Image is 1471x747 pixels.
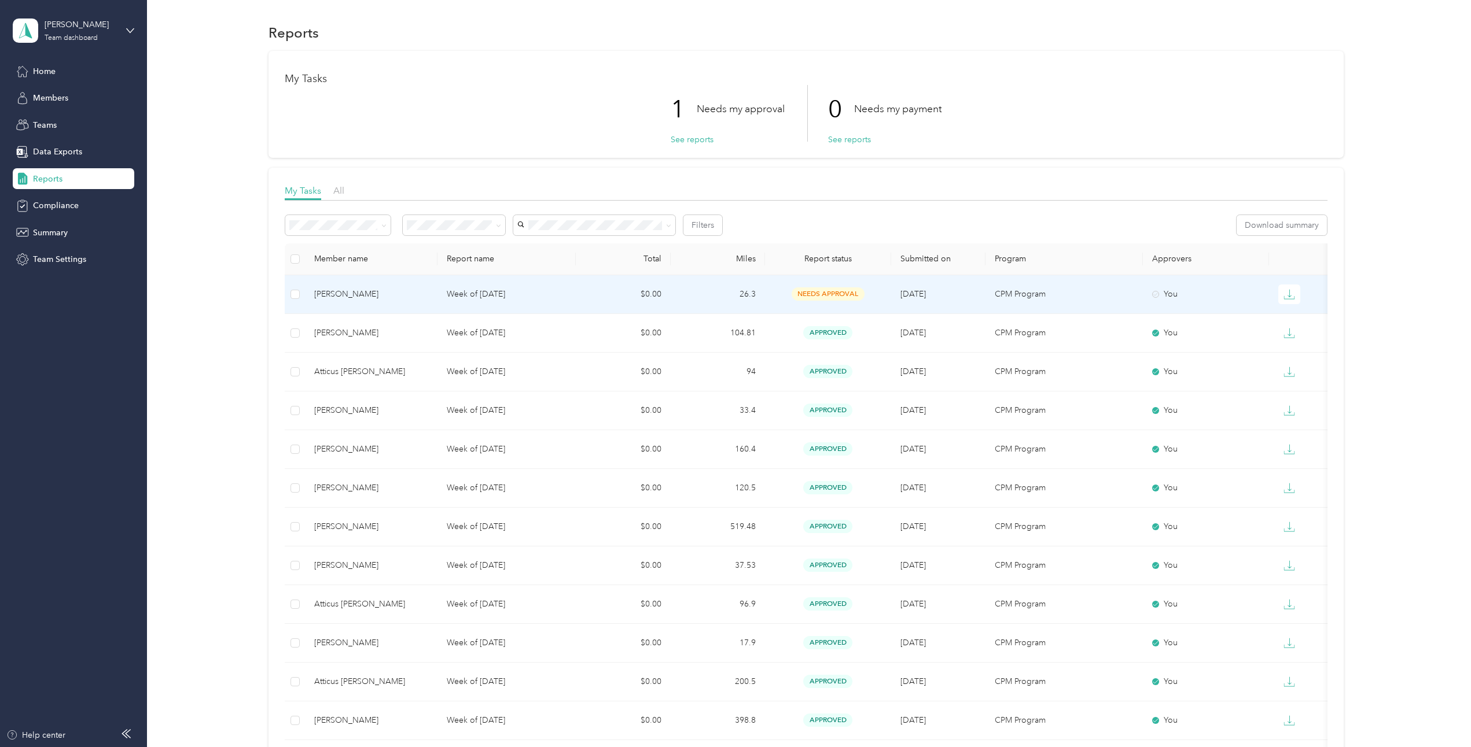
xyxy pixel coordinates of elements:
td: CPM Program [985,701,1143,740]
th: Report name [437,243,576,275]
td: $0.00 [576,391,670,430]
td: 398.8 [671,701,765,740]
span: Members [33,92,68,104]
div: You [1152,675,1260,688]
span: approved [803,326,852,339]
p: CPM Program [995,404,1134,417]
span: Teams [33,119,57,131]
td: 26.3 [671,275,765,314]
div: You [1152,482,1260,494]
span: [DATE] [900,405,926,415]
p: Week of [DATE] [447,559,567,572]
td: $0.00 [576,624,670,663]
div: [PERSON_NAME] [314,482,428,494]
button: Download summary [1237,215,1327,235]
p: CPM Program [995,598,1134,611]
td: CPM Program [985,314,1143,353]
p: Week of [DATE] [447,365,567,378]
td: $0.00 [576,469,670,508]
td: CPM Program [985,275,1143,314]
td: CPM Program [985,430,1143,469]
div: [PERSON_NAME] [314,288,428,301]
div: You [1152,365,1260,378]
th: Program [985,243,1143,275]
p: CPM Program [995,637,1134,649]
span: approved [803,520,852,533]
td: CPM Program [985,585,1143,624]
span: needs approval [792,287,865,301]
span: Home [33,65,56,77]
p: 1 [671,85,697,134]
span: All [333,185,344,196]
span: Data Exports [33,146,82,158]
div: [PERSON_NAME] [314,637,428,649]
td: $0.00 [576,663,670,701]
button: See reports [828,134,871,146]
span: [DATE] [900,599,926,609]
div: Miles [680,254,756,264]
p: CPM Program [995,327,1134,339]
span: [DATE] [900,328,926,338]
p: CPM Program [995,288,1134,301]
p: Week of [DATE] [447,443,567,456]
th: Submitted on [891,243,985,275]
td: 120.5 [671,469,765,508]
td: $0.00 [576,701,670,740]
p: Week of [DATE] [447,520,567,533]
span: approved [803,597,852,611]
span: Reports [33,173,62,185]
td: 96.9 [671,585,765,624]
span: Report status [774,254,882,264]
iframe: Everlance-gr Chat Button Frame [1406,682,1471,747]
td: 37.53 [671,546,765,585]
span: [DATE] [900,289,926,299]
button: See reports [671,134,714,146]
td: $0.00 [576,353,670,391]
span: approved [803,713,852,727]
td: 94 [671,353,765,391]
div: You [1152,443,1260,456]
p: Week of [DATE] [447,327,567,339]
span: approved [803,481,852,494]
th: Member name [305,243,437,275]
td: $0.00 [576,430,670,469]
h1: My Tasks [285,73,1327,85]
button: Help center [6,729,65,741]
div: [PERSON_NAME] [314,404,428,417]
div: You [1152,520,1260,533]
div: You [1152,714,1260,727]
p: Needs my payment [854,102,942,116]
div: Atticus [PERSON_NAME] [314,598,428,611]
p: CPM Program [995,365,1134,378]
div: Member name [314,254,428,264]
span: approved [803,675,852,688]
div: Atticus [PERSON_NAME] [314,675,428,688]
td: $0.00 [576,546,670,585]
div: You [1152,404,1260,417]
p: Week of [DATE] [447,404,567,417]
span: approved [803,365,852,378]
div: You [1152,598,1260,611]
span: approved [803,559,852,572]
div: [PERSON_NAME] [314,443,428,456]
span: [DATE] [900,483,926,493]
div: [PERSON_NAME] [314,520,428,533]
span: [DATE] [900,522,926,531]
div: Atticus [PERSON_NAME] [314,365,428,378]
span: [DATE] [900,560,926,570]
p: Week of [DATE] [447,598,567,611]
td: $0.00 [576,314,670,353]
td: 160.4 [671,430,765,469]
span: My Tasks [285,185,321,196]
span: Team Settings [33,253,86,265]
span: [DATE] [900,676,926,686]
p: Week of [DATE] [447,482,567,494]
td: CPM Program [985,353,1143,391]
td: CPM Program [985,663,1143,701]
div: You [1152,327,1260,339]
td: $0.00 [576,585,670,624]
div: You [1152,559,1260,572]
th: Approvers [1143,243,1269,275]
span: [DATE] [900,715,926,725]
